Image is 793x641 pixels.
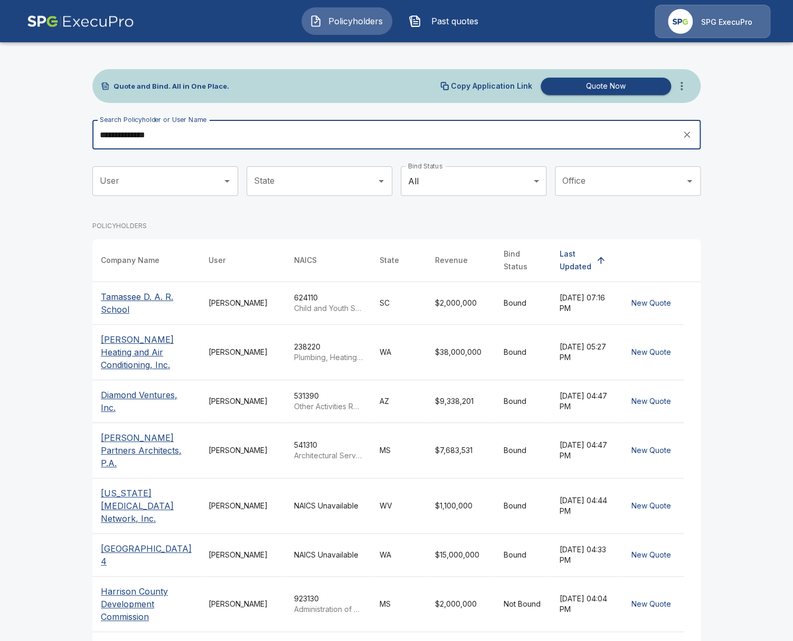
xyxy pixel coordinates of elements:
[101,333,192,371] p: [PERSON_NAME] Heating and Air Conditioning, Inc.
[495,534,551,577] td: Bound
[326,15,384,27] span: Policyholders
[380,254,399,267] div: State
[408,162,442,171] label: Bind Status
[101,254,159,267] div: Company Name
[627,392,675,411] button: New Quote
[435,254,468,267] div: Revenue
[541,78,671,95] button: Quote Now
[627,545,675,565] button: New Quote
[495,423,551,478] td: Bound
[101,585,192,623] p: Harrison County Development Commission
[668,9,693,34] img: Agency Icon
[627,595,675,614] button: New Quote
[495,380,551,423] td: Bound
[679,127,695,143] button: clear search
[401,166,546,196] div: All
[371,478,427,534] td: WV
[294,450,363,461] p: Architectural Services
[27,5,134,38] img: AA Logo
[551,423,619,478] td: [DATE] 04:47 PM
[101,487,192,525] p: [US_STATE] [MEDICAL_DATA] Network, Inc.
[374,174,389,188] button: Open
[495,239,551,282] th: Bind Status
[209,501,277,511] div: [PERSON_NAME]
[451,82,532,90] p: Copy Application Link
[294,352,363,363] p: Plumbing, Heating, and Air-Conditioning Contractors
[371,282,427,325] td: SC
[101,290,192,316] p: Tamassee D. A. R. School
[427,282,495,325] td: $2,000,000
[301,7,392,35] button: Policyholders IconPolicyholders
[101,542,192,568] p: [GEOGRAPHIC_DATA] 4
[114,83,229,90] p: Quote and Bind. All in One Place.
[409,15,421,27] img: Past quotes Icon
[209,347,277,357] div: [PERSON_NAME]
[560,248,591,273] div: Last Updated
[100,115,206,124] label: Search Policyholder or User Name
[309,15,322,27] img: Policyholders Icon
[101,389,192,414] p: Diamond Ventures, Inc.
[427,478,495,534] td: $1,100,000
[294,440,363,461] div: 541310
[495,325,551,380] td: Bound
[209,445,277,456] div: [PERSON_NAME]
[627,294,675,313] button: New Quote
[294,254,317,267] div: NAICS
[627,441,675,460] button: New Quote
[551,282,619,325] td: [DATE] 07:16 PM
[209,298,277,308] div: [PERSON_NAME]
[536,78,671,95] a: Quote Now
[294,401,363,412] p: Other Activities Related to Real Estate
[627,343,675,362] button: New Quote
[427,577,495,632] td: $2,000,000
[286,534,371,577] td: NAICS Unavailable
[209,550,277,560] div: [PERSON_NAME]
[209,599,277,609] div: [PERSON_NAME]
[427,325,495,380] td: $38,000,000
[220,174,234,188] button: Open
[495,478,551,534] td: Bound
[209,396,277,407] div: [PERSON_NAME]
[551,325,619,380] td: [DATE] 05:27 PM
[401,7,492,35] button: Past quotes IconPast quotes
[495,282,551,325] td: Bound
[371,423,427,478] td: MS
[286,478,371,534] td: NAICS Unavailable
[294,293,363,314] div: 624110
[426,15,484,27] span: Past quotes
[294,303,363,314] p: Child and Youth Services
[294,391,363,412] div: 531390
[427,423,495,478] td: $7,683,531
[671,76,692,97] button: more
[371,534,427,577] td: WA
[92,221,147,231] p: POLICYHOLDERS
[655,5,770,38] a: Agency IconSPG ExecuPro
[294,604,363,615] p: Administration of Human Resource Programs (except Education, Public Health, and Veterans' Affairs...
[371,577,427,632] td: MS
[371,325,427,380] td: WA
[627,496,675,516] button: New Quote
[551,380,619,423] td: [DATE] 04:47 PM
[294,593,363,615] div: 923130
[551,534,619,577] td: [DATE] 04:33 PM
[682,174,697,188] button: Open
[701,17,752,27] p: SPG ExecuPro
[371,380,427,423] td: AZ
[495,577,551,632] td: Not Bound
[101,431,192,469] p: [PERSON_NAME] Partners Architects, P.A.
[551,478,619,534] td: [DATE] 04:44 PM
[551,577,619,632] td: [DATE] 04:04 PM
[294,342,363,363] div: 238220
[209,254,225,267] div: User
[427,380,495,423] td: $9,338,201
[427,534,495,577] td: $15,000,000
